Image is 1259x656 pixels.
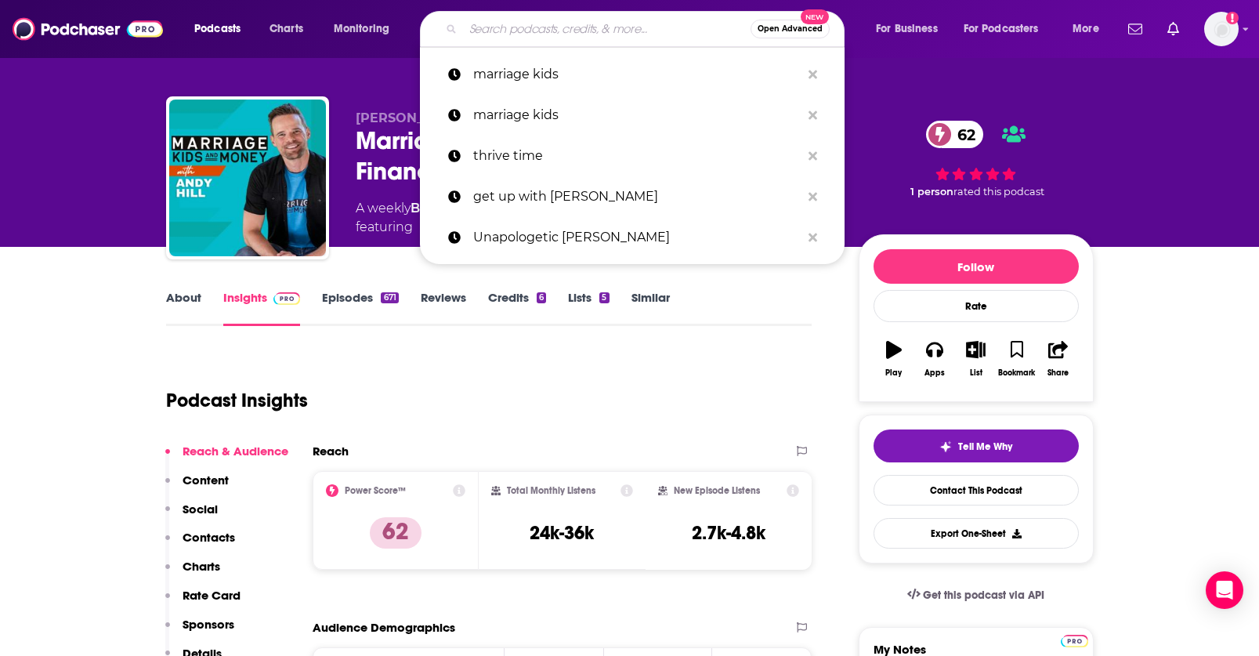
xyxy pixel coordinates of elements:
[801,9,829,24] span: New
[530,521,594,545] h3: 24k-36k
[939,440,952,453] img: tell me why sparkle
[1061,635,1088,647] img: Podchaser Pro
[463,16,751,42] input: Search podcasts, credits, & more...
[953,16,1062,42] button: open menu
[165,502,218,531] button: Social
[183,530,235,545] p: Contacts
[1161,16,1185,42] a: Show notifications dropdown
[165,444,288,473] button: Reach & Audience
[183,617,234,632] p: Sponsors
[165,559,220,588] button: Charts
[165,473,229,502] button: Content
[1047,368,1069,378] div: Share
[421,290,466,326] a: Reviews
[183,16,261,42] button: open menu
[313,444,349,458] h2: Reach
[381,292,398,303] div: 671
[169,100,326,256] img: Marriage Kids and Money: Personal Finance for Families
[568,290,609,326] a: Lists5
[910,186,953,198] span: 1 person
[420,95,845,136] a: marriage kids
[1073,18,1099,40] span: More
[865,16,957,42] button: open menu
[411,201,468,216] a: Business
[1037,331,1078,387] button: Share
[692,521,765,545] h3: 2.7k-4.8k
[420,54,845,95] a: marriage kids
[473,95,801,136] p: marriage kids
[313,620,455,635] h2: Audience Demographics
[473,54,801,95] p: marriage kids
[183,473,229,487] p: Content
[751,20,830,38] button: Open AdvancedNew
[958,440,1012,453] span: Tell Me Why
[488,290,546,326] a: Credits6
[420,176,845,217] a: get up with [PERSON_NAME]
[1204,12,1239,46] img: User Profile
[874,518,1079,549] button: Export One-Sheet
[1061,632,1088,647] a: Pro website
[183,588,241,603] p: Rate Card
[183,502,218,516] p: Social
[926,121,983,148] a: 62
[997,331,1037,387] button: Bookmark
[473,136,801,176] p: thrive time
[345,485,406,496] h2: Power Score™
[323,16,410,42] button: open menu
[758,25,823,33] span: Open Advanced
[998,368,1035,378] div: Bookmark
[223,290,301,326] a: InsightsPodchaser Pro
[923,589,1044,602] span: Get this podcast via API
[874,331,914,387] button: Play
[1226,12,1239,24] svg: Add a profile image
[13,14,163,44] img: Podchaser - Follow, Share and Rate Podcasts
[964,18,1039,40] span: For Podcasters
[599,292,609,303] div: 5
[1062,16,1119,42] button: open menu
[874,429,1079,462] button: tell me why sparkleTell Me Why
[1204,12,1239,46] button: Show profile menu
[165,530,235,559] button: Contacts
[166,290,201,326] a: About
[874,290,1079,322] div: Rate
[874,475,1079,506] a: Contact This Podcast
[419,218,531,237] a: Andy Hill
[183,444,288,458] p: Reach & Audience
[420,217,845,258] a: Unapologetic [PERSON_NAME]
[970,368,982,378] div: List
[507,485,595,496] h2: Total Monthly Listens
[914,331,955,387] button: Apps
[194,18,241,40] span: Podcasts
[942,121,983,148] span: 62
[356,218,633,237] span: featuring
[674,485,760,496] h2: New Episode Listens
[859,111,1094,208] div: 62 1 personrated this podcast
[270,18,303,40] span: Charts
[420,136,845,176] a: thrive time
[473,176,801,217] p: get up with erica
[955,331,996,387] button: List
[876,18,938,40] span: For Business
[631,290,670,326] a: Similar
[259,16,313,42] a: Charts
[435,11,859,47] div: Search podcasts, credits, & more...
[334,18,389,40] span: Monitoring
[166,389,308,412] h1: Podcast Insights
[874,249,1079,284] button: Follow
[953,186,1044,198] span: rated this podcast
[165,617,234,646] button: Sponsors
[370,517,421,549] p: 62
[885,368,902,378] div: Play
[356,111,468,125] span: [PERSON_NAME]
[1206,571,1243,609] div: Open Intercom Messenger
[895,576,1058,614] a: Get this podcast via API
[356,199,633,237] div: A weekly podcast
[473,217,801,258] p: Unapologetic jeffress
[1204,12,1239,46] span: Logged in as shcarlos
[273,292,301,305] img: Podchaser Pro
[165,588,241,617] button: Rate Card
[1122,16,1149,42] a: Show notifications dropdown
[537,292,546,303] div: 6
